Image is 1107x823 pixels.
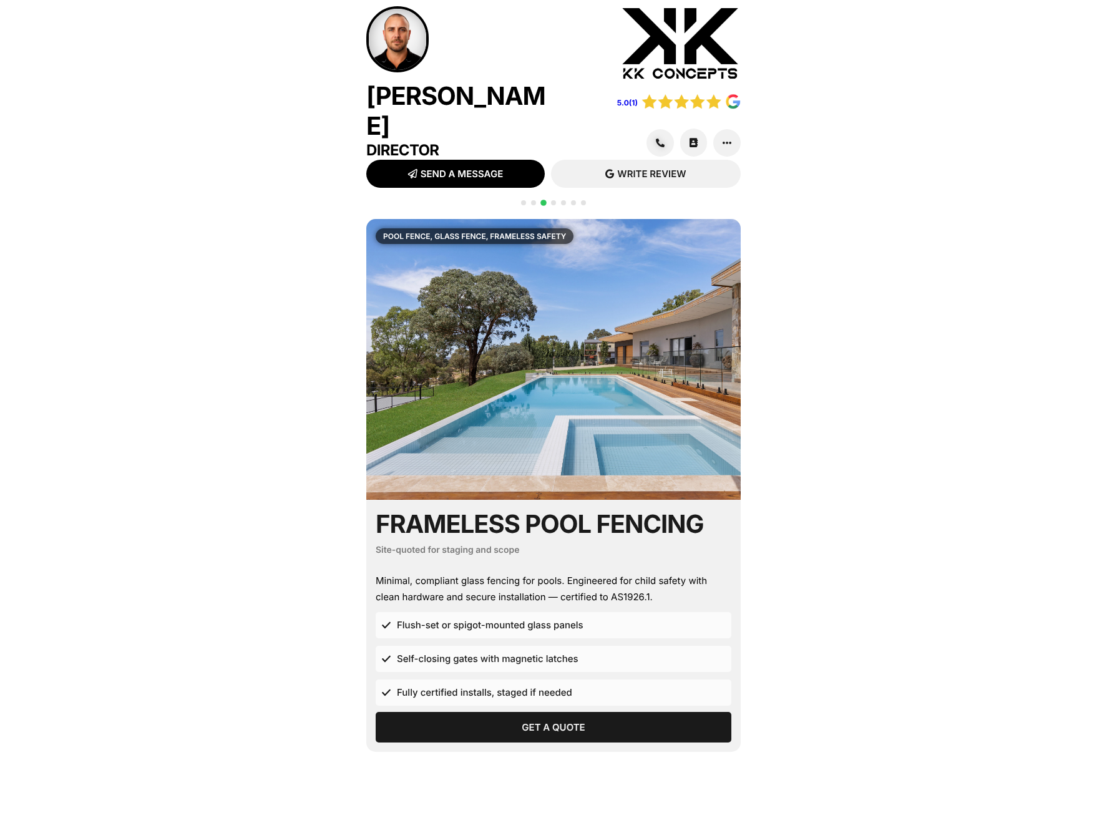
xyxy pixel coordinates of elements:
h3: Director [366,141,553,160]
div: Minimal, compliant glass fencing for pools. Engineered for child safety with clean hardware and s... [376,573,731,606]
a: Get a Quote [376,712,731,743]
a: 5.0(1) [617,98,638,107]
span: SEND A MESSAGE [421,169,503,178]
span: Fully certified installs, staged if needed [397,684,572,701]
span: Go to slide 6 [571,200,576,205]
a: WRITE REVIEW [551,160,741,188]
p: Pool Fence, Glass Fence, Frameless Safety [383,230,566,243]
a: SEND A MESSAGE [366,160,545,188]
h6: Site-quoted for staging and scope [376,544,731,557]
span: Self-closing gates with magnetic latches [397,651,578,667]
span: Flush-set or spigot-mounted glass panels [397,617,583,633]
span: Go to slide 5 [561,200,566,205]
h2: Frameless Pool Fencing [376,509,731,539]
span: Go to slide 3 [540,200,547,206]
h2: [PERSON_NAME] [366,81,553,141]
span: Go to slide 4 [551,200,556,205]
div: 3 / 7 [366,219,741,782]
span: Get a Quote [522,723,585,732]
span: Go to slide 2 [531,200,536,205]
span: Go to slide 1 [521,200,526,205]
span: WRITE REVIEW [617,169,686,178]
span: Go to slide 7 [581,200,586,205]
